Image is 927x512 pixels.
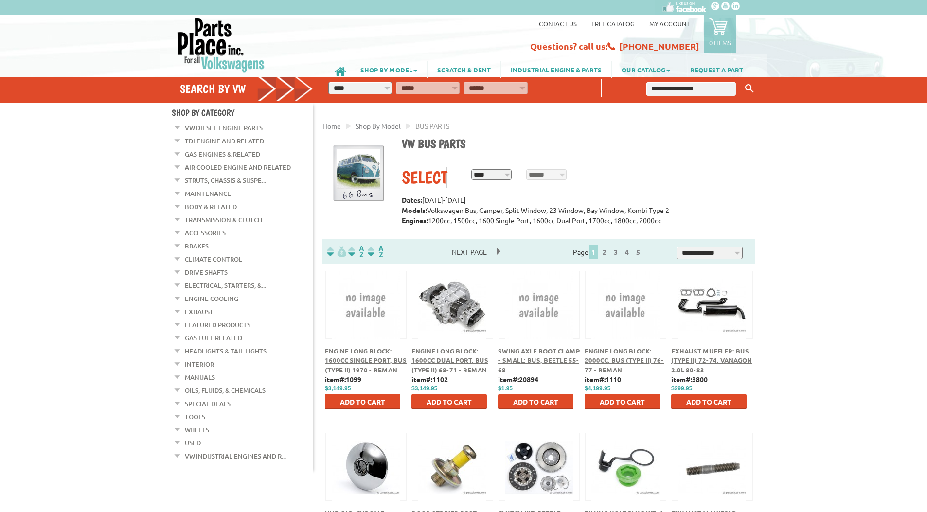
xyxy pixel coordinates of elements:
[709,38,731,47] p: 0 items
[185,410,205,423] a: Tools
[402,195,748,226] p: [DATE]-[DATE] Volkswagen Bus, Camper, Split Window, 23 Window, Bay Window, Kombi Type 2 1200cc, 1...
[671,375,708,384] b: item#:
[606,375,621,384] u: 1110
[649,19,690,28] a: My Account
[402,167,446,188] div: Select
[185,135,264,147] a: TDI Engine and Related
[671,385,692,392] span: $299.95
[432,375,448,384] u: 1102
[704,15,736,53] a: 0 items
[591,19,635,28] a: Free Catalog
[330,145,387,202] img: Bus
[185,161,291,174] a: Air Cooled Engine and Related
[346,246,366,257] img: Sort by Headline
[185,371,215,384] a: Manuals
[185,253,242,265] a: Climate Control
[185,424,209,436] a: Wheels
[346,375,361,384] u: 1099
[185,122,263,134] a: VW Diesel Engine Parts
[411,347,488,374] a: Engine Long Block: 1600cc Dual Port, Bus (Type II) 68-71 - Reman
[680,61,753,78] a: REQUEST A PART
[325,375,361,384] b: item#:
[185,437,201,449] a: Used
[185,397,231,410] a: Special Deals
[322,122,341,130] a: Home
[686,397,731,406] span: Add to Cart
[600,247,609,256] a: 2
[611,247,620,256] a: 3
[427,397,472,406] span: Add to Cart
[498,347,580,374] a: Swing Axle Boot Clamp - Small: Bus, Beetle 55-68
[585,375,621,384] b: item#:
[185,450,286,462] a: VW Industrial Engines and R...
[185,227,226,239] a: Accessories
[172,107,313,118] h4: Shop By Category
[585,347,664,374] a: Engine Long Block: 2000cc, Bus (Type II) 76-77 - Reman
[402,206,427,214] strong: Models:
[692,375,708,384] u: 3800
[185,384,266,397] a: Oils, Fluids, & Chemicals
[402,195,422,204] strong: Dates:
[402,137,748,152] h1: VW Bus parts
[185,358,214,371] a: Interior
[634,247,642,256] a: 5
[548,244,669,259] div: Page
[185,200,237,213] a: Body & Related
[185,318,250,331] a: Featured Products
[415,122,449,130] span: BUS PARTS
[498,394,573,409] button: Add to Cart
[402,216,428,225] strong: Engines:
[671,394,747,409] button: Add to Cart
[185,213,262,226] a: Transmission & Clutch
[180,82,313,96] h4: Search by VW
[513,397,558,406] span: Add to Cart
[351,61,427,78] a: SHOP BY MODEL
[442,245,497,259] span: Next Page
[498,375,538,384] b: item#:
[671,347,752,374] a: Exhaust Muffler: Bus (Type II) 72-74, Vanagon 2.0L 80-83
[325,394,400,409] button: Add to Cart
[185,292,238,305] a: Engine Cooling
[185,332,242,344] a: Gas Fuel Related
[340,397,385,406] span: Add to Cart
[612,61,680,78] a: OUR CATALOG
[585,394,660,409] button: Add to Cart
[185,187,231,200] a: Maintenance
[185,305,214,318] a: Exhaust
[442,247,497,256] a: Next Page
[411,385,437,392] span: $3,149.95
[185,345,267,357] a: Headlights & Tail Lights
[411,375,448,384] b: item#:
[366,246,385,257] img: Sort by Sales Rank
[498,385,513,392] span: $1.95
[428,61,500,78] a: SCRATCH & DENT
[325,347,407,374] a: Engine Long Block: 1600cc Single Port, Bus (Type II) 1970 - Reman
[539,19,577,28] a: Contact us
[585,385,610,392] span: $4,199.95
[325,385,351,392] span: $3,149.95
[177,17,266,73] img: Parts Place Inc!
[356,122,401,130] a: Shop By Model
[623,247,631,256] a: 4
[185,174,266,187] a: Struts, Chassis & Suspe...
[600,397,645,406] span: Add to Cart
[185,240,209,252] a: Brakes
[519,375,538,384] u: 20894
[411,394,487,409] button: Add to Cart
[589,245,598,259] span: 1
[185,148,260,160] a: Gas Engines & Related
[327,246,346,257] img: filterpricelow.svg
[742,81,757,97] button: Keyword Search
[501,61,611,78] a: INDUSTRIAL ENGINE & PARTS
[185,279,266,292] a: Electrical, Starters, &...
[185,266,228,279] a: Drive Shafts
